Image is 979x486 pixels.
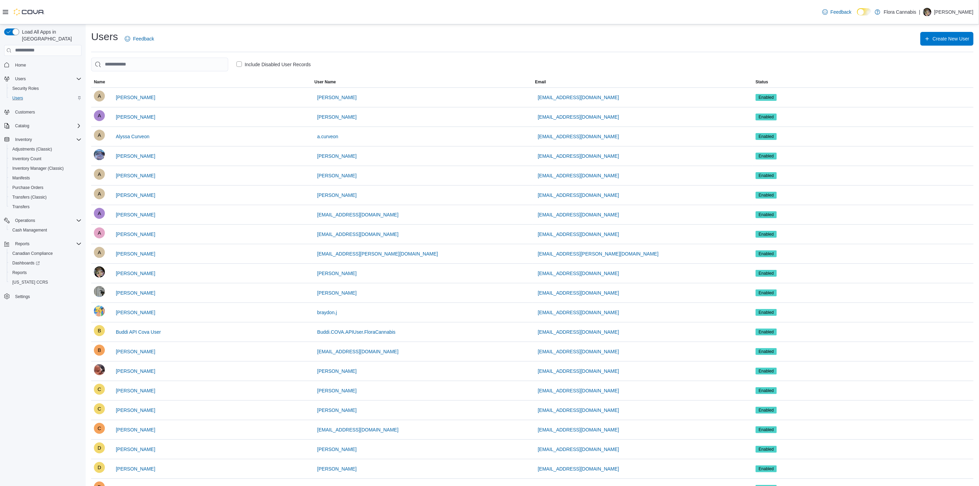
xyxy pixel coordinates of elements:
[756,407,777,414] span: Enabled
[10,155,82,163] span: Inventory Count
[317,407,357,414] span: [PERSON_NAME]
[98,227,101,238] span: A
[94,442,105,453] div: Devin
[535,345,622,358] button: [EMAIL_ADDRESS][DOMAIN_NAME]
[820,5,854,19] a: Feedback
[759,290,774,296] span: Enabled
[94,130,105,141] div: Alyssa
[756,446,777,453] span: Enabled
[756,329,777,335] span: Enabled
[113,188,158,202] button: [PERSON_NAME]
[759,153,774,159] span: Enabled
[756,211,777,218] span: Enabled
[538,192,619,199] span: [EMAIL_ADDRESS][DOMAIN_NAME]
[113,130,152,143] button: Alyssa Curveon
[535,462,622,476] button: [EMAIL_ADDRESS][DOMAIN_NAME]
[15,218,35,223] span: Operations
[756,114,777,120] span: Enabled
[12,61,29,69] a: Home
[538,172,619,179] span: [EMAIL_ADDRESS][DOMAIN_NAME]
[10,249,56,258] a: Canadian Compliance
[538,133,619,140] span: [EMAIL_ADDRESS][DOMAIN_NAME]
[317,94,357,101] span: [PERSON_NAME]
[116,211,155,218] span: [PERSON_NAME]
[756,79,768,85] span: Status
[10,249,82,258] span: Canadian Compliance
[10,164,82,173] span: Inventory Manager (Classic)
[756,231,777,238] span: Enabled
[315,442,359,456] button: [PERSON_NAME]
[12,240,32,248] button: Reports
[15,62,26,68] span: Home
[10,278,51,286] a: [US_STATE] CCRS
[317,426,399,433] span: [EMAIL_ADDRESS][DOMAIN_NAME]
[315,462,359,476] button: [PERSON_NAME]
[538,387,619,394] span: [EMAIL_ADDRESS][DOMAIN_NAME]
[315,227,401,241] button: [EMAIL_ADDRESS][DOMAIN_NAME]
[759,329,774,335] span: Enabled
[12,204,29,210] span: Transfers
[756,270,777,277] span: Enabled
[759,309,774,316] span: Enabled
[12,270,27,275] span: Reports
[7,202,84,212] button: Transfers
[113,325,164,339] button: Buddi API Cova User
[113,462,158,476] button: [PERSON_NAME]
[12,61,82,69] span: Home
[113,384,158,398] button: [PERSON_NAME]
[756,348,777,355] span: Enabled
[15,137,32,142] span: Inventory
[94,227,105,238] div: Abby
[98,208,101,219] span: A
[10,269,29,277] a: Reports
[317,270,357,277] span: [PERSON_NAME]
[884,8,916,16] p: Flora Cannabis
[94,306,105,317] div: Braydon
[10,174,82,182] span: Manifests
[94,169,105,180] div: Ashlyn
[116,329,161,335] span: Buddi API Cova User
[113,247,158,261] button: [PERSON_NAME]
[315,345,401,358] button: [EMAIL_ADDRESS][DOMAIN_NAME]
[116,348,155,355] span: [PERSON_NAME]
[122,32,157,46] a: Feedback
[759,173,774,179] span: Enabled
[538,153,619,159] span: [EMAIL_ADDRESS][DOMAIN_NAME]
[12,227,47,233] span: Cash Management
[10,269,82,277] span: Reports
[113,403,158,417] button: [PERSON_NAME]
[538,426,619,433] span: [EMAIL_ADDRESS][DOMAIN_NAME]
[315,130,341,143] button: a.curveon
[535,169,622,182] button: [EMAIL_ADDRESS][DOMAIN_NAME]
[12,146,52,152] span: Adjustments (Classic)
[315,325,399,339] button: Buddi.COVA.APIUser.FloraCannabis
[315,110,359,124] button: [PERSON_NAME]
[535,442,622,456] button: [EMAIL_ADDRESS][DOMAIN_NAME]
[315,384,359,398] button: [PERSON_NAME]
[538,270,619,277] span: [EMAIL_ADDRESS][DOMAIN_NAME]
[756,309,777,316] span: Enabled
[315,306,340,319] button: braydon.j
[12,166,64,171] span: Inventory Manager (Classic)
[756,368,777,375] span: Enabled
[756,192,777,199] span: Enabled
[759,94,774,100] span: Enabled
[317,153,357,159] span: [PERSON_NAME]
[116,426,155,433] span: [PERSON_NAME]
[10,226,82,234] span: Cash Management
[317,446,357,453] span: [PERSON_NAME]
[759,231,774,237] span: Enabled
[538,348,619,355] span: [EMAIL_ADDRESS][DOMAIN_NAME]
[98,345,101,356] span: B
[317,348,399,355] span: [EMAIL_ADDRESS][DOMAIN_NAME]
[7,164,84,173] button: Inventory Manager (Classic)
[7,249,84,258] button: Canadian Compliance
[538,94,619,101] span: [EMAIL_ADDRESS][DOMAIN_NAME]
[10,183,46,192] a: Purchase Orders
[10,226,50,234] a: Cash Management
[317,133,338,140] span: a.curveon
[7,84,84,93] button: Security Roles
[94,149,105,160] div: Ayden
[113,91,158,104] button: [PERSON_NAME]
[857,15,857,16] span: Dark Mode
